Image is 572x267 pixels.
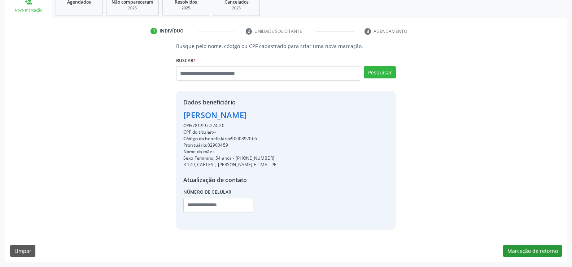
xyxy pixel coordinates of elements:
label: Número de celular [183,187,232,198]
div: Dados beneficiário [183,98,276,107]
span: CPF: [183,122,192,129]
div: 2025 [168,5,204,11]
button: Limpar [10,245,35,257]
div: 781.997.274-20 [183,122,276,129]
div: Nova marcação [10,8,47,13]
div: 2025 [112,5,153,11]
span: CPF do titular: [183,129,213,135]
span: Código do beneficiário: [183,135,231,142]
div: Atualização de contato [183,176,276,184]
div: 2025 [218,5,254,11]
div: Indivíduo [160,28,184,34]
div: -- [183,129,276,135]
button: Marcação de retorno [503,245,562,257]
p: Busque pelo nome, código ou CPF cadastrado para criar uma nova marcação. [176,42,396,50]
div: 02900459 [183,142,276,148]
div: 9000392066 [183,135,276,142]
div: R 129, CAETES I, [PERSON_NAME] E LIMA - PE [183,162,276,168]
div: Sexo Feminino, 54 anos - [PHONE_NUMBER] [183,155,276,162]
span: Prontuário: [183,142,208,148]
div: 1 [150,28,157,34]
span: Nome da mãe: [183,148,214,155]
button: Pesquisar [364,66,396,78]
label: Buscar [176,55,196,66]
div: -- [183,148,276,155]
div: [PERSON_NAME] [183,109,276,121]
